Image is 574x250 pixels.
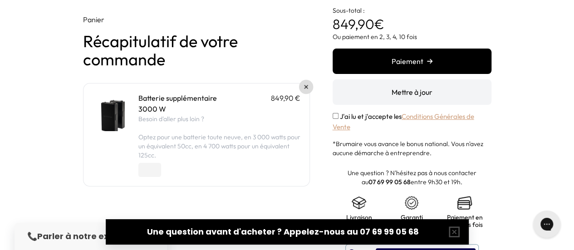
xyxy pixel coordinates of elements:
button: Mettre à jour [333,79,491,105]
p: Panier [83,14,310,25]
img: credit-cards.png [457,196,472,210]
p: *Brumaire vous avance le bonus national. Vous n'avez aucune démarche à entreprendre. [333,139,491,157]
img: right-arrow.png [427,59,432,64]
p: 849,90 € [271,93,300,103]
p: Garanti 2 ans [394,214,429,228]
button: Paiement [333,49,491,74]
span: Optez pour une batterie toute neuve, en 3 000 watts pour un équivalent 50cc, en 4 700 watts pour ... [138,133,300,159]
img: Batterie supplémentaire - 3000 W [93,93,131,131]
a: Batterie supplémentaire [138,93,217,103]
img: shipping.png [352,196,366,210]
a: Conditions Générales de Vente [333,112,474,131]
a: 07 69 99 05 68 [368,178,411,186]
h1: Récapitulatif de votre commande [83,32,310,69]
label: J'ai lu et j'accepte les [333,112,474,131]
p: Livraison à domicile : [342,214,377,228]
p: Une question ? N'hésitez pas à nous contacter au entre 9h30 et 19h. [333,168,491,186]
span: Sous-total : [333,6,365,15]
img: certificat-de-garantie.png [404,196,419,210]
span: 849,90 [333,15,374,33]
p: 3000 W [138,103,300,114]
p: Paiement en plusieurs fois [446,214,483,228]
img: Supprimer du panier [304,85,308,89]
iframe: Gorgias live chat messenger [529,207,565,241]
span: Besoin d'aller plus loin ? [138,115,204,123]
p: Ou paiement en 2, 3, 4, 10 fois [333,32,491,41]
